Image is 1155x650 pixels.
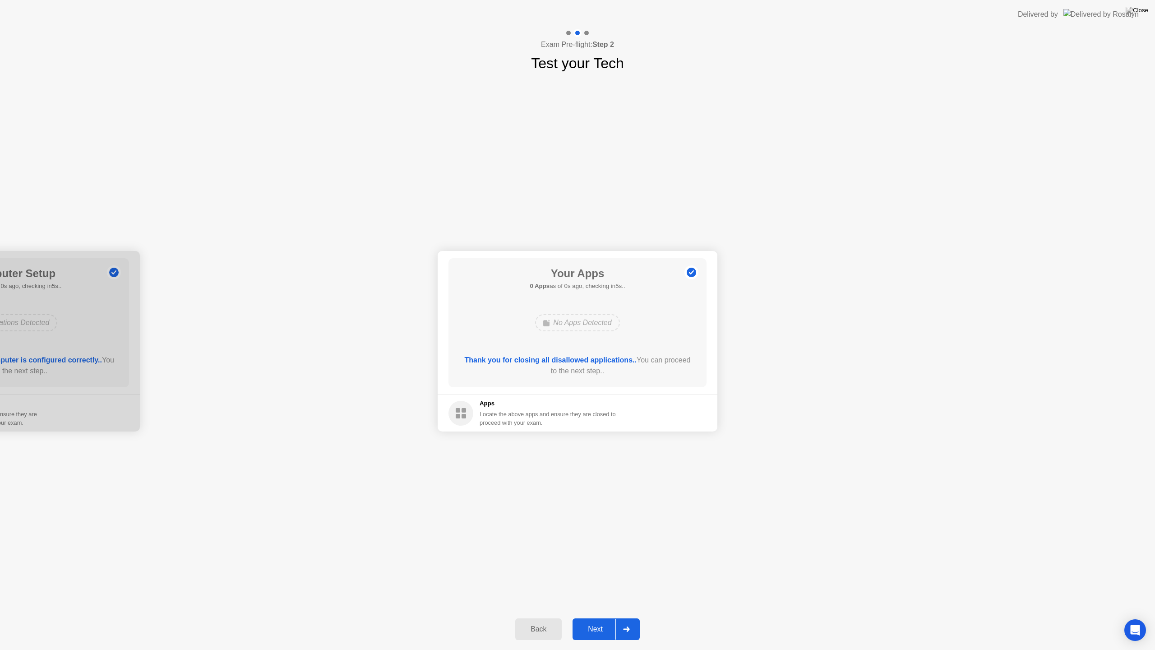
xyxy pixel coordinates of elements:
[1063,9,1139,19] img: Delivered by Rosalyn
[1018,9,1058,20] div: Delivered by
[575,625,615,633] div: Next
[1126,7,1148,14] img: Close
[535,314,619,331] div: No Apps Detected
[465,356,637,364] b: Thank you for closing all disallowed applications..
[1124,619,1146,641] div: Open Intercom Messenger
[531,52,624,74] h1: Test your Tech
[573,618,640,640] button: Next
[541,39,614,50] h4: Exam Pre-flight:
[480,410,616,427] div: Locate the above apps and ensure they are closed to proceed with your exam.
[515,618,562,640] button: Back
[518,625,559,633] div: Back
[592,41,614,48] b: Step 2
[530,282,625,291] h5: as of 0s ago, checking in5s..
[480,399,616,408] h5: Apps
[530,283,550,289] b: 0 Apps
[462,355,694,376] div: You can proceed to the next step..
[530,265,625,282] h1: Your Apps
